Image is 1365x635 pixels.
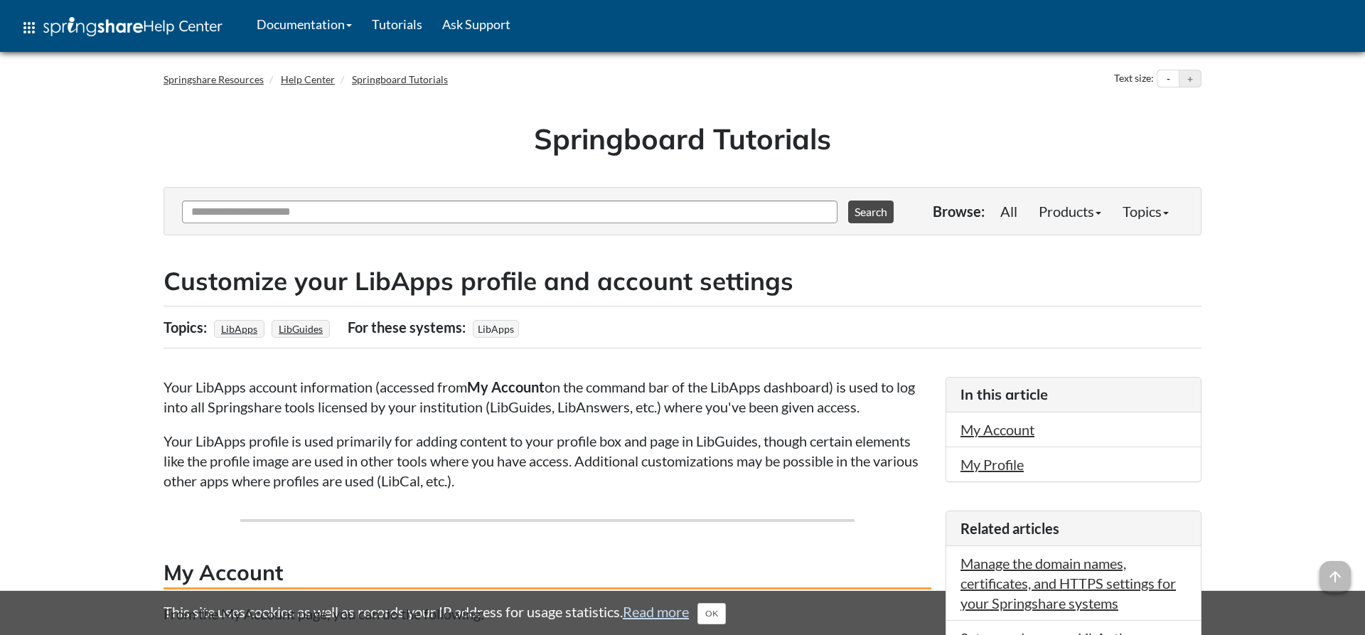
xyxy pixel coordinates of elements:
a: All [990,197,1028,225]
button: Increase text size [1179,70,1201,87]
button: Decrease text size [1157,70,1179,87]
h3: My Account [164,557,931,589]
p: Browse: [933,201,985,221]
a: arrow_upward [1319,562,1351,580]
a: My Account [960,421,1034,438]
a: LibGuides [277,319,325,339]
a: apps Help Center [11,6,232,49]
a: Topics [1112,197,1179,225]
span: Help Center [143,16,223,35]
button: Search [848,201,894,223]
a: Springshare Resources [164,73,264,85]
a: Springboard Tutorials [352,73,448,85]
p: Your LibApps account information (accessed from on the command bar of the LibApps dashboard) is u... [164,377,931,417]
strong: My Account [467,378,545,395]
a: My Profile [960,456,1024,473]
span: Related articles [960,520,1059,537]
a: Ask Support [432,6,520,42]
a: Help Center [281,73,335,85]
a: LibApps [219,319,259,339]
h2: Customize your LibApps profile and account settings [164,264,1201,299]
p: From the My Account page, you can do the following: [164,604,931,624]
div: Topics: [164,314,210,341]
h3: In this article [960,385,1187,405]
div: For these systems: [348,314,469,341]
span: arrow_upward [1319,561,1351,592]
a: Tutorials [362,6,432,42]
img: Springshare [43,17,143,36]
div: This site uses cookies as well as records your IP address for usage statistics. [149,602,1216,624]
a: Products [1028,197,1112,225]
a: Manage the domain names, certificates, and HTTPS settings for your Springshare systems [960,555,1176,612]
a: Documentation [247,6,362,42]
h1: Springboard Tutorials [174,119,1191,159]
p: Your LibApps profile is used primarily for adding content to your profile box and page in LibGuid... [164,431,931,491]
span: apps [21,19,38,36]
span: LibApps [473,320,519,338]
div: Text size: [1111,70,1157,88]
